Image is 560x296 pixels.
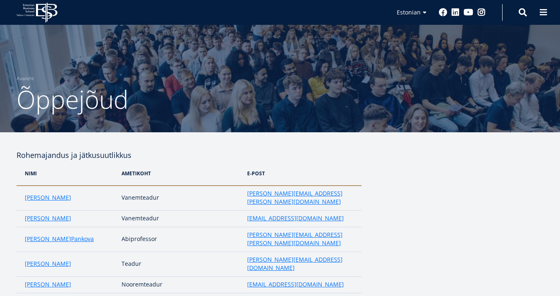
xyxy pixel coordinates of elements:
a: [PERSON_NAME] [25,193,71,202]
td: Nooremteadur [117,277,243,293]
a: Youtube [464,8,473,17]
td: Abiprofessor [117,227,243,252]
td: Vanemteadur [117,186,243,210]
a: Instagram [477,8,486,17]
a: [PERSON_NAME] [25,280,71,289]
a: Avaleht [17,74,34,83]
th: e-post [243,161,362,186]
th: Ametikoht [117,161,243,186]
a: [PERSON_NAME] [25,235,71,243]
th: NIMi [17,161,117,186]
span: Õppejõud [17,82,129,116]
a: [PERSON_NAME][EMAIL_ADDRESS][DOMAIN_NAME] [247,255,353,272]
a: [PERSON_NAME] [25,260,71,268]
td: Teadur [117,252,243,277]
a: [EMAIL_ADDRESS][DOMAIN_NAME] [247,214,344,222]
a: [PERSON_NAME][EMAIL_ADDRESS][PERSON_NAME][DOMAIN_NAME] [247,189,353,206]
a: Linkedin [451,8,460,17]
a: Pankova [71,235,94,243]
a: Facebook [439,8,447,17]
a: [PERSON_NAME] [25,214,71,222]
a: [EMAIL_ADDRESS][DOMAIN_NAME] [247,280,344,289]
h4: Rohemajandus ja jätkusuutlikkus [17,149,362,161]
a: [PERSON_NAME][EMAIL_ADDRESS][PERSON_NAME][DOMAIN_NAME] [247,231,353,247]
td: Vanemteadur [117,210,243,227]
